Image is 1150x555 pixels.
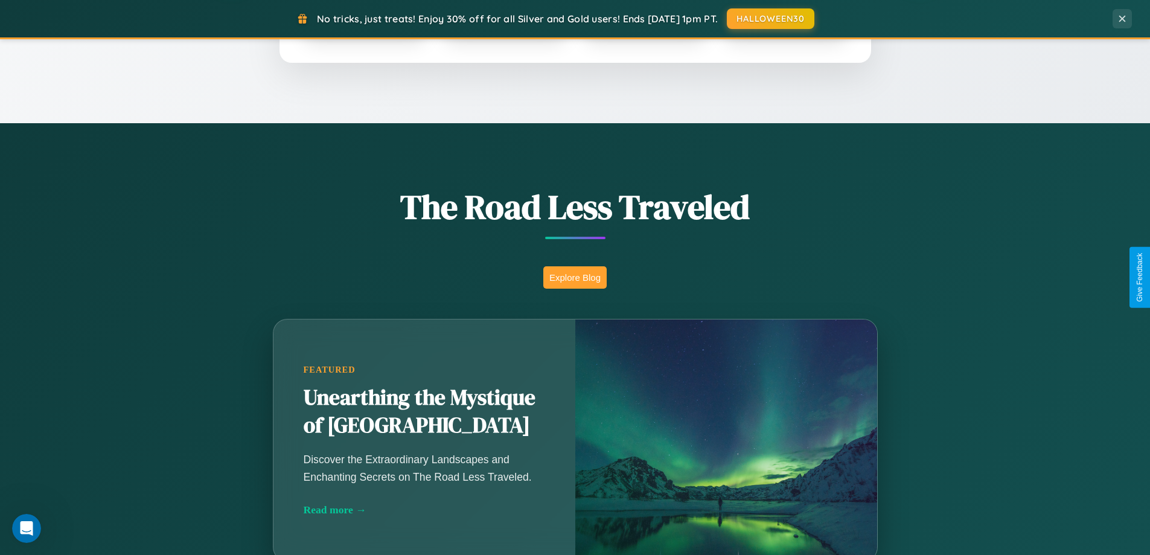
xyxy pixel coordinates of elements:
div: Read more → [304,504,545,516]
button: HALLOWEEN30 [727,8,814,29]
button: Explore Blog [543,266,607,289]
iframe: Intercom live chat [12,514,41,543]
p: Discover the Extraordinary Landscapes and Enchanting Secrets on The Road Less Traveled. [304,451,545,485]
h1: The Road Less Traveled [213,184,938,230]
div: Give Feedback [1136,253,1144,302]
span: No tricks, just treats! Enjoy 30% off for all Silver and Gold users! Ends [DATE] 1pm PT. [317,13,718,25]
h2: Unearthing the Mystique of [GEOGRAPHIC_DATA] [304,384,545,440]
div: Featured [304,365,545,375]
